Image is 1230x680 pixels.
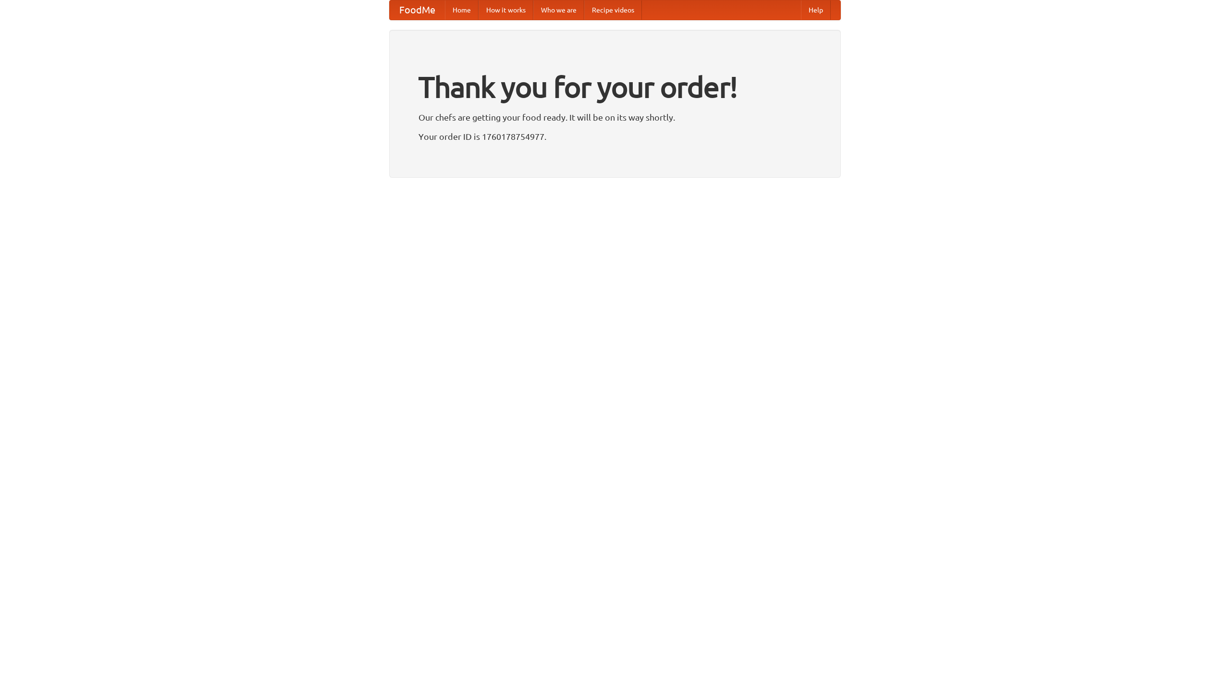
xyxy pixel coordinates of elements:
p: Our chefs are getting your food ready. It will be on its way shortly. [418,110,812,124]
a: Home [445,0,479,20]
a: Who we are [533,0,584,20]
h1: Thank you for your order! [418,64,812,110]
a: Help [801,0,831,20]
a: How it works [479,0,533,20]
a: Recipe videos [584,0,642,20]
a: FoodMe [390,0,445,20]
p: Your order ID is 1760178754977. [418,129,812,144]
